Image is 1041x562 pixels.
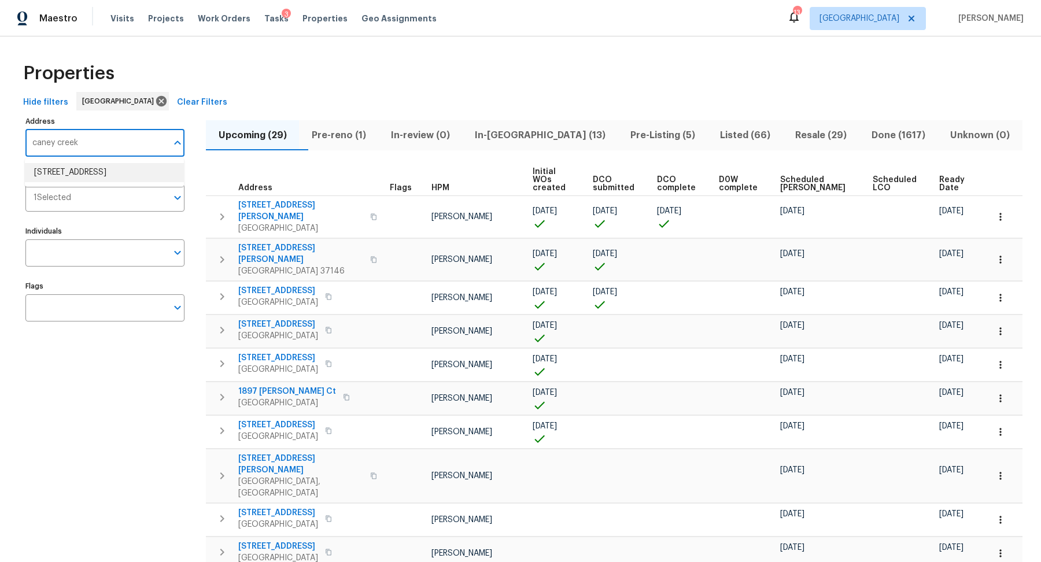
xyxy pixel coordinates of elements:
span: [PERSON_NAME] [431,428,492,436]
label: Address [25,118,184,125]
span: Maestro [39,13,77,24]
span: [GEOGRAPHIC_DATA] 37146 [238,265,363,277]
span: [DATE] [593,250,617,258]
span: Upcoming (29) [213,127,292,143]
span: [GEOGRAPHIC_DATA] [238,397,336,409]
button: Clear Filters [172,92,232,113]
span: [DATE] [939,288,964,296]
span: [DATE] [780,422,804,430]
span: [DATE] [780,466,804,474]
span: [GEOGRAPHIC_DATA] [238,431,318,442]
span: [DATE] [939,207,964,215]
span: [PERSON_NAME] [431,256,492,264]
button: Open [169,190,186,206]
button: Open [169,300,186,316]
span: [STREET_ADDRESS] [238,319,318,330]
span: [DATE] [939,510,964,518]
span: Projects [148,13,184,24]
span: Work Orders [198,13,250,24]
span: [DATE] [780,355,804,363]
span: Pre-reno (1) [306,127,371,143]
div: 13 [793,7,801,19]
span: Initial WOs created [533,168,573,192]
span: [DATE] [939,422,964,430]
span: [DATE] [593,207,617,215]
span: [DATE] [939,250,964,258]
span: Geo Assignments [361,13,437,24]
span: [GEOGRAPHIC_DATA] [238,519,318,530]
span: [PERSON_NAME] [431,361,492,369]
span: Scheduled [PERSON_NAME] [780,176,852,192]
span: [STREET_ADDRESS] [238,419,318,431]
span: [DATE] [939,355,964,363]
span: [DATE] [939,466,964,474]
span: [DATE] [780,510,804,518]
span: [PERSON_NAME] [431,516,492,524]
span: Resale (29) [790,127,852,143]
span: Pre-Listing (5) [625,127,700,143]
span: Unknown (0) [945,127,1016,143]
span: [DATE] [533,389,557,397]
span: [STREET_ADDRESS][PERSON_NAME] [238,453,363,476]
span: [DATE] [533,422,557,430]
span: [PERSON_NAME] [431,394,492,402]
span: In-[GEOGRAPHIC_DATA] (13) [469,127,611,143]
span: [DATE] [780,389,804,397]
span: [PERSON_NAME] [431,294,492,302]
span: [DATE] [533,321,557,330]
span: Scheduled LCO [873,176,920,192]
span: Address [238,184,272,192]
label: Flags [25,283,184,290]
label: Individuals [25,228,184,235]
span: [STREET_ADDRESS] [238,352,318,364]
button: Hide filters [19,92,73,113]
span: [STREET_ADDRESS][PERSON_NAME] [238,199,363,223]
span: Clear Filters [177,95,227,110]
span: Done (1617) [866,127,931,143]
span: [PERSON_NAME] [431,327,492,335]
span: Properties [23,68,115,79]
span: [DATE] [780,543,804,552]
span: [STREET_ADDRESS][PERSON_NAME] [238,242,363,265]
span: Flags [390,184,412,192]
span: Ready Date [939,176,968,192]
li: [STREET_ADDRESS] [25,163,184,182]
span: [DATE] [939,389,964,397]
span: [DATE] [533,355,557,363]
span: [DATE] [533,288,557,296]
span: 1 Selected [34,193,71,203]
span: Visits [110,13,134,24]
span: HPM [431,184,449,192]
span: [DATE] [533,207,557,215]
span: [DATE] [780,321,804,330]
span: [GEOGRAPHIC_DATA] [238,297,318,308]
span: [PERSON_NAME] [431,472,492,480]
span: [STREET_ADDRESS] [238,507,318,519]
span: [STREET_ADDRESS] [238,541,318,552]
span: [PERSON_NAME] [431,549,492,557]
span: [DATE] [780,288,804,296]
div: [GEOGRAPHIC_DATA] [76,92,169,110]
span: [STREET_ADDRESS] [238,285,318,297]
button: Open [169,245,186,261]
span: [DATE] [593,288,617,296]
span: [GEOGRAPHIC_DATA] [238,223,363,234]
span: [GEOGRAPHIC_DATA] [82,95,158,107]
span: [GEOGRAPHIC_DATA], [GEOGRAPHIC_DATA] [238,476,363,499]
span: 1897 [PERSON_NAME] Ct [238,386,336,397]
span: Tasks [264,14,289,23]
span: [DATE] [780,250,804,258]
button: Close [169,135,186,151]
span: [PERSON_NAME] [431,213,492,221]
span: Hide filters [23,95,68,110]
span: DCO complete [657,176,699,192]
span: [DATE] [780,207,804,215]
span: [DATE] [939,321,964,330]
span: In-review (0) [385,127,455,143]
input: Search ... [25,130,167,157]
span: [DATE] [533,250,557,258]
span: [DATE] [657,207,681,215]
span: [GEOGRAPHIC_DATA] [238,364,318,375]
span: [DATE] [939,543,964,552]
span: [GEOGRAPHIC_DATA] [819,13,899,24]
